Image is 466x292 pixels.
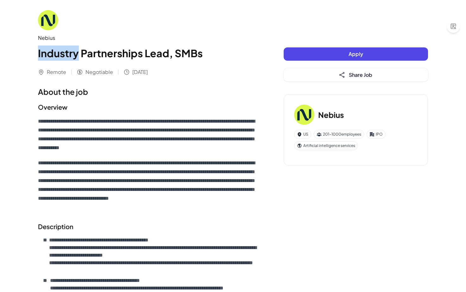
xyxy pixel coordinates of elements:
h1: Industry Partnerships Lead, SMBs [38,46,258,61]
h3: Nebius [318,109,344,120]
img: Ne [294,105,314,125]
h1: About the job [38,86,258,97]
h2: Description [38,222,258,231]
div: Nebius [38,34,258,42]
button: Apply [284,47,428,61]
img: Ne [38,10,58,30]
div: Artificial intelligence services [294,141,358,150]
span: Remote [47,68,66,76]
div: 201-1000 employees [314,130,364,139]
span: Negotiable [85,68,113,76]
h2: Overview [38,102,258,112]
span: Share Job [349,71,372,78]
div: US [294,130,311,139]
button: Share Job [284,68,428,82]
span: Apply [349,51,363,57]
span: [DATE] [132,68,148,76]
div: IPO [367,130,386,139]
